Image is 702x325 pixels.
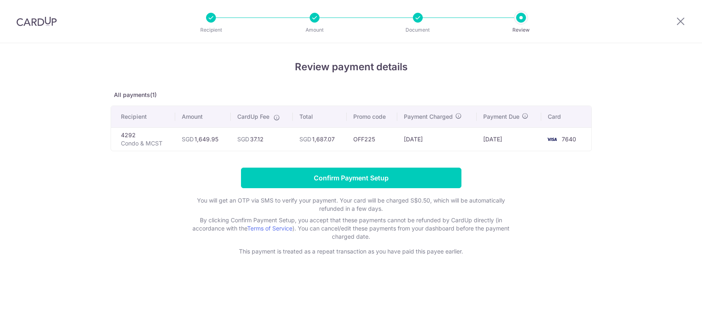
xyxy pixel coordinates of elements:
td: 1,687.07 [293,127,347,151]
td: [DATE] [397,127,476,151]
td: 4292 [111,127,176,151]
img: <span class="translation_missing" title="translation missing: en.account_steps.new_confirm_form.b... [544,134,560,144]
p: This payment is treated as a repeat transaction as you have paid this payee earlier. [187,247,516,256]
td: OFF225 [347,127,397,151]
span: SGD [237,136,249,143]
p: Review [491,26,551,34]
p: Condo & MCST [121,139,169,148]
span: 7640 [562,136,576,143]
span: CardUp Fee [237,113,269,121]
th: Card [541,106,591,127]
h4: Review payment details [111,60,592,74]
p: You will get an OTP via SMS to verify your payment. Your card will be charged S$0.50, which will ... [187,196,516,213]
p: Recipient [181,26,241,34]
td: 1,649.95 [175,127,230,151]
p: Document [387,26,448,34]
th: Amount [175,106,230,127]
a: Terms of Service [247,225,292,232]
th: Total [293,106,347,127]
p: Amount [284,26,345,34]
span: SGD [299,136,311,143]
p: All payments(1) [111,91,592,99]
p: By clicking Confirm Payment Setup, you accept that these payments cannot be refunded by CardUp di... [187,216,516,241]
span: Payment Charged [404,113,453,121]
td: 37.12 [231,127,293,151]
th: Promo code [347,106,397,127]
td: [DATE] [477,127,542,151]
img: CardUp [16,16,57,26]
th: Recipient [111,106,176,127]
input: Confirm Payment Setup [241,168,461,188]
span: SGD [182,136,194,143]
span: Payment Due [483,113,519,121]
